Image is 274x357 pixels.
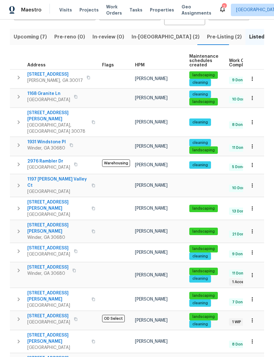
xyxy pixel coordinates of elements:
span: Warehousing [102,159,130,167]
span: 9 Done [230,252,248,257]
span: cleaning [190,120,210,125]
span: Properties [150,7,174,13]
span: landscaping [190,229,217,234]
div: 2 [222,4,226,10]
span: [GEOGRAPHIC_DATA] [27,319,70,325]
span: Work Orders [106,4,122,16]
span: In-[GEOGRAPHIC_DATA] (2) [132,33,200,41]
span: Maintenance schedules created [189,54,218,67]
span: [STREET_ADDRESS][PERSON_NAME] [27,110,88,122]
span: [GEOGRAPHIC_DATA], [GEOGRAPHIC_DATA] 30078 [27,122,88,135]
span: Winder, GA 30680 [27,145,66,151]
span: [PERSON_NAME] [135,77,168,81]
span: [STREET_ADDRESS][PERSON_NAME] [27,222,88,234]
span: Maestro [21,7,42,13]
span: [PERSON_NAME], GA 30017 [27,78,83,84]
span: cleaning [190,92,210,97]
span: 11 Done [230,145,248,150]
span: [PERSON_NAME] [135,318,168,323]
span: Geo Assignments [182,4,211,16]
span: Upcoming (7) [14,33,47,41]
span: 5 Done [230,164,247,170]
span: [PERSON_NAME] [135,339,168,344]
span: 7 Done [230,300,248,305]
span: [STREET_ADDRESS] [27,264,69,270]
span: landscaping [190,206,217,211]
span: 9 Done [230,78,248,83]
span: 13 Done [230,209,249,214]
span: [STREET_ADDRESS][PERSON_NAME] [27,290,88,302]
span: In-review (0) [92,33,124,41]
span: [STREET_ADDRESS][PERSON_NAME] [27,199,88,212]
span: 2976 Rambler Dr [27,158,70,164]
span: 1197 [PERSON_NAME] Valley Ct [27,176,88,189]
span: 10 Done [230,185,249,191]
span: [GEOGRAPHIC_DATA] [27,164,70,171]
span: Pre-reno (0) [54,33,85,41]
span: [PERSON_NAME] [135,163,168,167]
span: landscaping [190,293,217,298]
span: 1168 Granite Ln [27,91,70,97]
span: [PERSON_NAME] [135,144,168,149]
span: [PERSON_NAME] [135,229,168,234]
span: cleaning [190,301,210,306]
span: HPM [135,63,145,67]
span: [PERSON_NAME] [135,297,168,301]
span: [GEOGRAPHIC_DATA] [27,302,88,309]
span: [PERSON_NAME] [135,273,168,277]
span: landscaping [190,148,217,153]
span: Address [27,63,46,67]
span: Flags [102,63,114,67]
span: [GEOGRAPHIC_DATA] [27,97,70,103]
span: cleaning [190,140,210,145]
span: landscaping [190,246,217,252]
span: Tasks [129,8,142,12]
span: [STREET_ADDRESS][PERSON_NAME] [27,332,88,345]
span: [GEOGRAPHIC_DATA] [27,189,88,195]
span: [GEOGRAPHIC_DATA] [27,345,88,351]
span: [PERSON_NAME] [135,96,168,100]
span: 8 Done [230,342,248,347]
span: Projects [79,7,99,13]
span: landscaping [190,99,217,105]
span: 10 Done [230,97,249,102]
span: 8 Done [230,122,248,127]
span: Winder, GA 30680 [27,234,88,241]
span: cleaning [190,254,210,259]
span: landscaping [190,314,217,319]
span: 1931 Windstone Pl [27,139,66,145]
span: landscaping [190,269,217,274]
span: Work Order Completion [229,59,268,67]
span: [PERSON_NAME] [135,206,168,211]
span: cleaning [190,80,210,85]
span: [GEOGRAPHIC_DATA] [27,251,70,257]
span: [GEOGRAPHIC_DATA] [27,212,88,218]
span: cleaning [190,276,210,281]
span: [STREET_ADDRESS] [27,313,70,319]
span: OD Select [102,315,125,322]
span: [PERSON_NAME] [135,250,168,255]
span: 11 Done [230,271,248,276]
span: 1 Accepted [230,279,256,285]
span: [STREET_ADDRESS] [27,245,70,251]
span: landscaping [190,73,217,78]
span: [STREET_ADDRESS] [27,71,83,78]
span: 21 Done [230,232,249,237]
span: cleaning [190,163,210,168]
span: [PERSON_NAME] [135,183,168,188]
span: Pre-Listing (2) [207,33,242,41]
span: Visits [59,7,72,13]
span: cleaning [190,322,210,327]
span: [PERSON_NAME] [135,120,168,124]
span: Winder, GA 30680 [27,270,69,277]
span: 1 WIP [230,319,244,325]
